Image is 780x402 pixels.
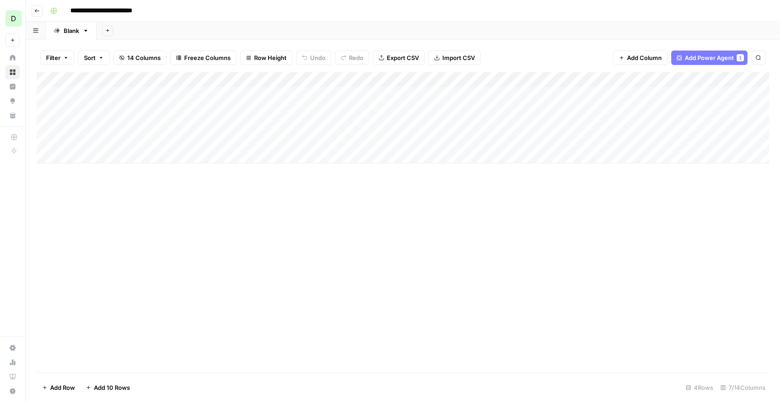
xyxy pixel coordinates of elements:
span: Add Column [627,53,662,62]
span: Filter [46,53,60,62]
span: Row Height [254,53,287,62]
button: Sort [78,51,110,65]
button: Help + Support [5,384,20,398]
span: 1 [739,54,742,61]
button: Add 10 Rows [80,380,135,395]
button: Add Column [613,51,668,65]
span: Export CSV [387,53,419,62]
a: Home [5,51,20,65]
a: Opportunities [5,94,20,108]
a: Your Data [5,108,20,123]
button: Freeze Columns [170,51,237,65]
button: Redo [335,51,369,65]
button: Import CSV [428,51,481,65]
span: Sort [84,53,96,62]
div: 1 [737,54,744,61]
a: Browse [5,65,20,79]
span: Freeze Columns [184,53,231,62]
span: Undo [310,53,325,62]
span: 14 Columns [127,53,161,62]
div: Blank [64,26,79,35]
a: Blank [46,22,97,40]
button: Export CSV [373,51,425,65]
a: Insights [5,79,20,94]
button: Workspace: Demo Space [5,7,20,30]
button: 14 Columns [113,51,167,65]
button: Row Height [240,51,292,65]
span: Add 10 Rows [94,383,130,392]
div: 7/14 Columns [717,380,769,395]
span: Redo [349,53,363,62]
a: Learning Hub [5,370,20,384]
span: D [11,13,16,24]
span: Add Row [50,383,75,392]
a: Usage [5,355,20,370]
span: Add Power Agent [685,53,734,62]
button: Filter [40,51,74,65]
span: Import CSV [442,53,475,62]
button: Undo [296,51,331,65]
button: Add Row [37,380,80,395]
button: Add Power Agent1 [671,51,747,65]
div: 4 Rows [682,380,717,395]
a: Settings [5,341,20,355]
